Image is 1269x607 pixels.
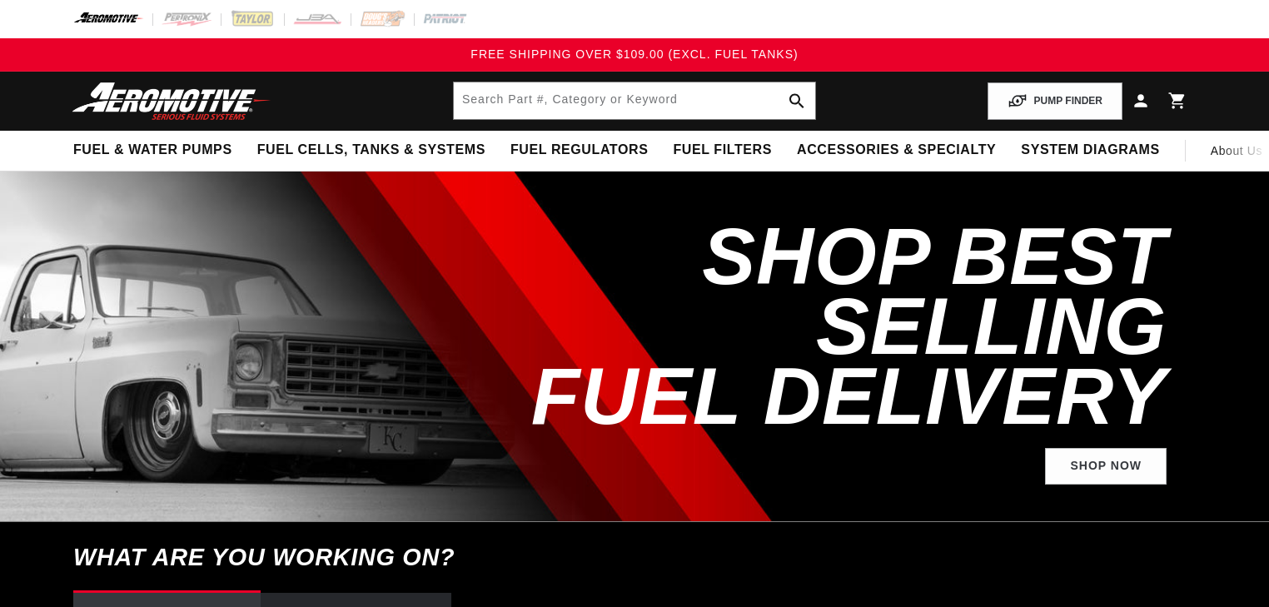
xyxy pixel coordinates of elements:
[1211,144,1262,157] span: About Us
[660,131,784,170] summary: Fuel Filters
[73,142,232,159] span: Fuel & Water Pumps
[61,131,245,170] summary: Fuel & Water Pumps
[1045,448,1167,485] a: Shop Now
[455,221,1167,431] h2: SHOP BEST SELLING FUEL DELIVERY
[1021,142,1159,159] span: System Diagrams
[779,82,815,119] button: search button
[797,142,996,159] span: Accessories & Specialty
[257,142,485,159] span: Fuel Cells, Tanks & Systems
[454,82,815,119] input: Search by Part Number, Category or Keyword
[988,82,1122,120] button: PUMP FINDER
[510,142,648,159] span: Fuel Regulators
[673,142,772,159] span: Fuel Filters
[67,82,276,121] img: Aeromotive
[470,47,798,61] span: FREE SHIPPING OVER $109.00 (EXCL. FUEL TANKS)
[498,131,660,170] summary: Fuel Regulators
[32,522,1237,593] h6: What are you working on?
[784,131,1008,170] summary: Accessories & Specialty
[1008,131,1172,170] summary: System Diagrams
[245,131,498,170] summary: Fuel Cells, Tanks & Systems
